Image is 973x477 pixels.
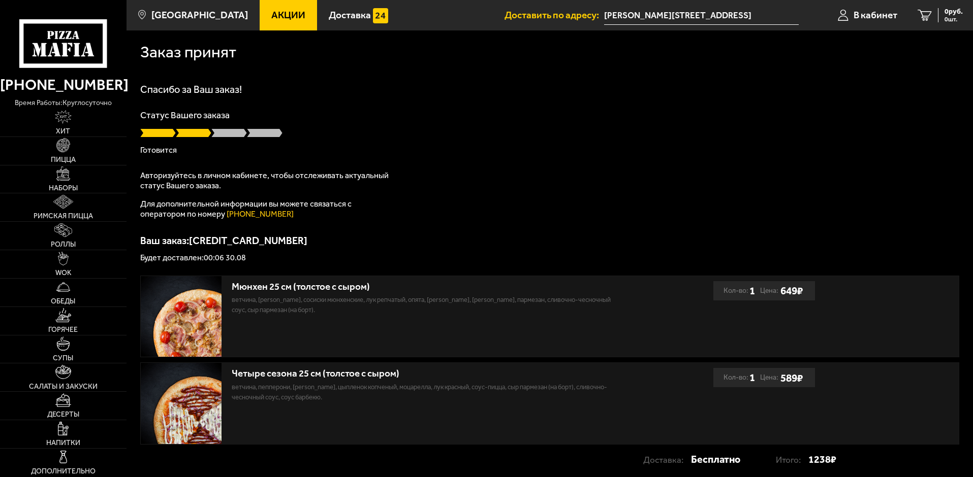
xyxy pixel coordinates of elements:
[34,213,93,220] span: Римская пицца
[46,439,80,447] span: Напитки
[151,10,248,20] span: [GEOGRAPHIC_DATA]
[140,171,394,191] p: Авторизуйтесь в личном кабинете, чтобы отслеживать актуальный статус Вашего заказа.
[140,199,394,219] p: Для дополнительной информации вы можете связаться с оператором по номеру
[780,284,803,297] b: 649 ₽
[29,383,98,390] span: Салаты и закуски
[140,44,236,60] h1: Заказ принят
[48,326,78,333] span: Горячее
[776,450,808,469] p: Итого:
[373,8,388,23] img: 15daf4d41897b9f0e9f617042186c801.svg
[505,10,604,20] span: Доставить по адресу:
[140,84,959,94] h1: Спасибо за Ваш заказ!
[56,128,70,135] span: Хит
[780,371,803,384] b: 589 ₽
[140,235,959,246] p: Ваш заказ: [CREDIT_CARD_NUMBER]
[51,156,76,163] span: Пицца
[643,450,691,469] p: Доставка:
[232,382,615,402] p: ветчина, пепперони, [PERSON_NAME], цыпленок копченый, моцарелла, лук красный, соус-пицца, сыр пар...
[854,10,897,20] span: В кабинет
[232,368,615,380] div: Четыре сезона 25 см (толстое с сыром)
[140,146,959,154] p: Готовится
[53,355,73,362] span: Супы
[945,8,963,15] span: 0 руб.
[140,111,959,120] p: Статус Вашего заказа
[724,281,755,300] div: Кол-во:
[808,450,836,469] strong: 1238 ₽
[760,281,778,300] span: Цена:
[55,269,71,277] span: WOK
[604,6,799,25] input: Ваш адрес доставки
[49,185,78,192] span: Наборы
[749,281,755,300] b: 1
[232,281,615,293] div: Мюнхен 25 см (толстое с сыром)
[140,254,959,262] p: Будет доставлен: 00:06 30.08
[691,450,740,469] strong: Бесплатно
[271,10,305,20] span: Акции
[604,6,799,25] span: Полозова улица, 4, подъезд 2
[31,468,96,475] span: Дополнительно
[724,368,755,387] div: Кол-во:
[51,298,75,305] span: Обеды
[47,411,79,418] span: Десерты
[51,241,76,248] span: Роллы
[329,10,371,20] span: Доставка
[760,368,778,387] span: Цена:
[749,368,755,387] b: 1
[232,295,615,315] p: ветчина, [PERSON_NAME], сосиски мюнхенские, лук репчатый, опята, [PERSON_NAME], [PERSON_NAME], па...
[945,16,963,22] span: 0 шт.
[227,209,294,219] a: [PHONE_NUMBER]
